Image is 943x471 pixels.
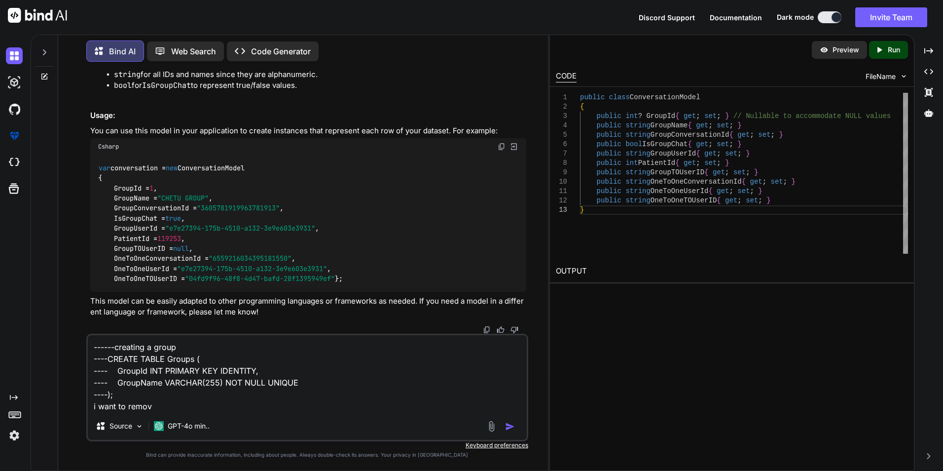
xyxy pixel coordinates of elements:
[625,187,650,195] span: string
[709,121,713,129] span: ;
[109,45,136,57] p: Bind AI
[651,178,742,186] span: OneToOneConversationId
[737,187,750,195] span: set
[625,140,642,148] span: bool
[109,421,132,431] p: Source
[597,168,621,176] span: public
[866,72,896,81] span: FileName
[750,178,762,186] span: get
[168,421,210,431] p: GPT-4o min..
[758,131,770,139] span: set
[777,12,814,22] span: Dark mode
[625,121,650,129] span: string
[6,427,23,444] img: settings
[86,451,528,459] p: Bind can provide inaccurate information, including about people. Always double-check its answers....
[166,163,178,172] span: new
[750,131,754,139] span: ;
[597,196,621,204] span: public
[651,196,717,204] span: OneToOneTOUserID
[742,178,746,186] span: {
[737,150,741,157] span: ;
[98,143,119,151] span: Csharp
[737,131,750,139] span: get
[154,421,164,431] img: GPT-4o mini
[651,150,696,157] span: GroupUserId
[114,70,141,79] code: string
[779,131,783,139] span: }
[165,224,315,233] span: "e7e27394-175b-4510-a132-3e9e603e3931"
[855,7,927,27] button: Invite Team
[783,178,787,186] span: ;
[556,177,567,187] div: 10
[737,121,741,129] span: }
[820,45,829,54] img: preview
[717,140,729,148] span: set
[556,71,577,82] div: CODE
[597,140,621,148] span: public
[510,326,518,334] img: dislike
[733,168,746,176] span: set
[99,163,110,172] span: var
[597,187,621,195] span: public
[86,441,528,449] p: Keyboard preferences
[597,159,621,167] span: public
[704,168,708,176] span: {
[642,140,688,148] span: IsGroupChat
[625,159,638,167] span: int
[717,196,721,204] span: {
[708,187,712,195] span: {
[550,260,914,283] h2: OUTPUT
[157,194,209,202] span: "CHETU GROUP"
[754,168,758,176] span: }
[556,187,567,196] div: 11
[6,74,23,91] img: darkAi-studio
[758,187,762,195] span: }
[639,12,695,23] button: Discord Support
[556,121,567,130] div: 4
[185,275,335,283] span: "04fd9f96-48f8-4d47-bafd-28f1395949ef"
[688,121,691,129] span: {
[684,112,696,120] span: get
[717,187,729,195] span: get
[733,112,891,120] span: // Nullable to accommodate NULL values
[704,159,717,167] span: set
[639,13,695,22] span: Discord Support
[710,12,762,23] button: Documentation
[90,125,526,137] p: You can use this model in your application to create instances that represent each row of your da...
[696,112,700,120] span: ;
[625,131,650,139] span: string
[597,121,621,129] span: public
[696,121,708,129] span: get
[746,196,758,204] span: set
[625,150,650,157] span: string
[556,158,567,168] div: 8
[556,130,567,140] div: 5
[556,168,567,177] div: 9
[556,205,567,215] div: 13
[597,112,621,120] span: public
[737,140,741,148] span: }
[746,168,750,176] span: ;
[486,421,497,432] img: attachment
[6,101,23,118] img: githubDark
[556,196,567,205] div: 12
[833,45,859,55] p: Preview
[114,80,526,91] li: for to represent true/false values.
[762,178,766,186] span: ;
[717,150,721,157] span: ;
[696,150,700,157] span: {
[98,163,343,284] code: conversation = ConversationModel { GroupId = , GroupName = , GroupConversationId = , IsGroupChat ...
[114,80,132,90] code: bool
[556,112,567,121] div: 3
[251,45,311,57] p: Code Generator
[165,214,181,223] span: true
[505,422,515,432] img: icon
[135,422,144,431] img: Pick Models
[497,326,505,334] img: like
[625,112,638,120] span: int
[556,140,567,149] div: 6
[792,178,796,186] span: }
[696,140,708,148] span: get
[737,196,741,204] span: ;
[675,159,679,167] span: {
